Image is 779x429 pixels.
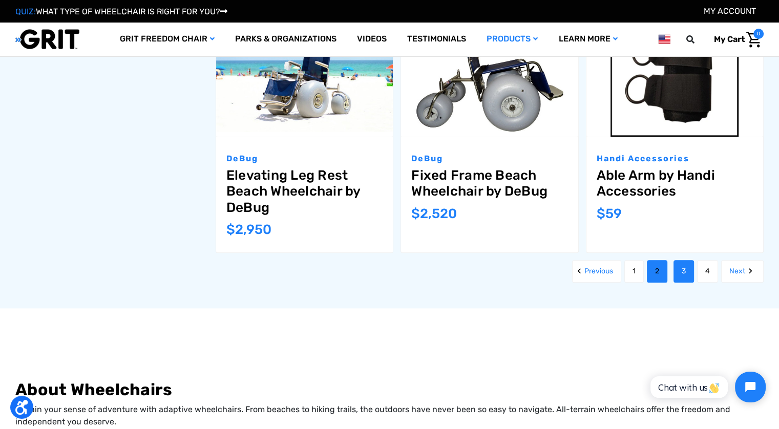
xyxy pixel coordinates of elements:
[691,29,706,50] input: Search
[15,403,764,428] p: Regain your sense of adventure with adaptive wheelchairs. From beaches to hiking trails, the outd...
[411,153,567,165] p: DeBug
[15,29,79,50] img: GRIT All-Terrain Wheelchair and Mobility Equipment
[586,9,763,137] a: Able Arm by Handi Accessories,$59.00
[697,260,718,283] a: Page 4 of 4
[658,33,670,46] img: us.png
[586,9,763,137] img: Able Arm by Handi Accessories
[110,23,225,56] a: GRIT Freedom Chair
[597,167,753,199] a: Able Arm by Handi Accessories,$59.00
[397,23,476,56] a: Testimonials
[706,29,764,50] a: Cart with 0 items
[476,23,548,56] a: Products
[641,363,774,411] iframe: Tidio Chat
[753,29,764,39] span: 0
[704,6,756,16] a: Account
[401,14,578,132] img: Fixed Frame Beach Wheelchair by DeBug
[15,380,172,399] strong: About Wheelchairs
[226,222,271,238] span: $2,950
[597,153,753,165] p: Handi Accessories
[746,32,761,48] img: Cart
[411,206,457,222] span: $2,520
[347,23,397,56] a: Videos
[226,167,383,216] a: Elevating Leg Rest Beach Wheelchair by DeBug,$2,950.00
[548,23,627,56] a: Learn More
[401,9,578,137] a: Fixed Frame Beach Wheelchair by DeBug,$2,520.00
[673,260,694,283] a: Page 3 of 4
[572,260,621,283] a: Previous
[216,14,393,132] img: Elevating Leg Rest Beach Wheelchair by DeBug
[647,260,667,283] a: Page 2 of 4
[225,23,347,56] a: Parks & Organizations
[411,167,567,199] a: Fixed Frame Beach Wheelchair by DeBug,$2,520.00
[624,260,644,283] a: Page 1 of 4
[721,260,764,283] a: Next
[714,34,745,44] span: My Cart
[216,9,393,137] a: Elevating Leg Rest Beach Wheelchair by DeBug,$2,950.00
[204,260,764,283] nav: pagination
[226,153,383,165] p: DeBug
[15,7,36,16] span: QUIZ:
[597,206,622,222] span: $59
[15,7,227,16] a: QUIZ:WHAT TYPE OF WHEELCHAIR IS RIGHT FOR YOU?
